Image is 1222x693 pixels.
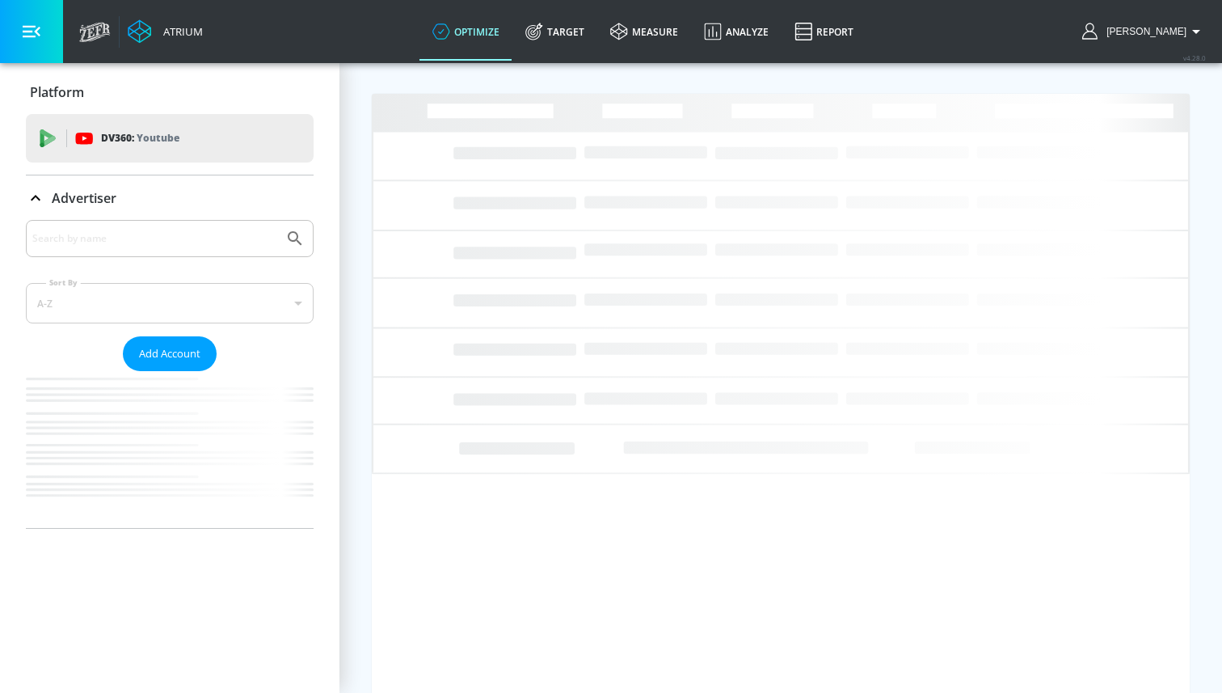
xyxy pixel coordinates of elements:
[128,19,203,44] a: Atrium
[123,336,217,371] button: Add Account
[139,344,200,363] span: Add Account
[157,24,203,39] div: Atrium
[597,2,691,61] a: measure
[26,371,314,528] nav: list of Advertiser
[1100,26,1186,37] span: login as: victor.avalos@zefr.com
[26,114,314,163] div: DV360: Youtube
[137,129,179,146] p: Youtube
[419,2,512,61] a: optimize
[26,70,314,115] div: Platform
[32,228,277,249] input: Search by name
[512,2,597,61] a: Target
[782,2,866,61] a: Report
[101,129,179,147] p: DV360:
[26,175,314,221] div: Advertiser
[52,189,116,207] p: Advertiser
[46,277,81,288] label: Sort By
[26,283,314,323] div: A-Z
[26,220,314,528] div: Advertiser
[1183,53,1206,62] span: v 4.28.0
[30,83,84,101] p: Platform
[691,2,782,61] a: Analyze
[1082,22,1206,41] button: [PERSON_NAME]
